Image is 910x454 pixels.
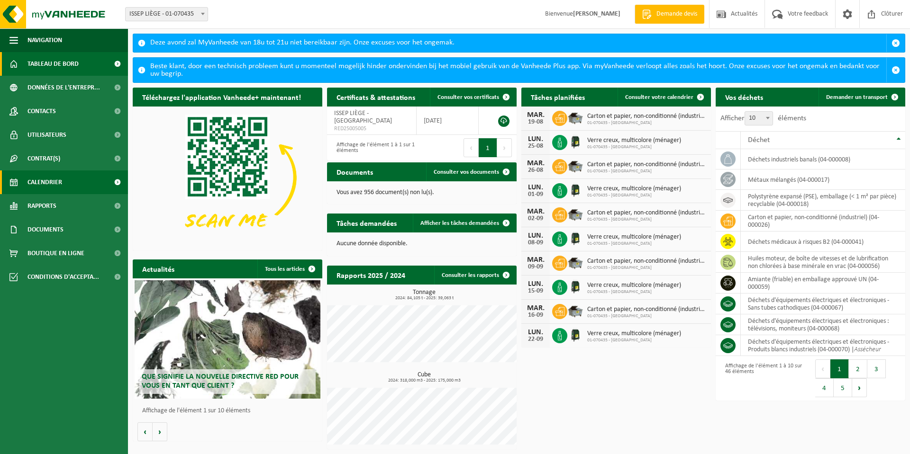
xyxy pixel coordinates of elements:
[567,303,583,319] img: WB-5000-GAL-GY-01
[27,76,100,99] span: Données de l'entrepr...
[573,10,620,18] strong: [PERSON_NAME]
[327,162,382,181] h2: Documents
[430,88,516,107] a: Consulter vos certificats
[526,304,545,312] div: MAR.
[521,88,594,106] h2: Tâches planifiées
[587,265,706,271] span: 01-070435 - [GEOGRAPHIC_DATA]
[567,230,583,246] img: CR-HR-1C-1000-PES-01
[567,109,583,125] img: WB-5000-GAL-GY-01
[587,338,681,343] span: 01-070435 - [GEOGRAPHIC_DATA]
[815,378,834,397] button: 4
[526,191,545,198] div: 01-09
[257,259,321,278] a: Tous les articles
[741,252,905,273] td: huiles moteur, de boîte de vitesses et de lubrification non chlorées à base minérale en vrac (04-...
[142,373,299,390] span: Que signifie la nouvelle directive RED pour vous en tant que client ?
[526,184,545,191] div: LUN.
[587,289,681,295] span: 01-070435 - [GEOGRAPHIC_DATA]
[587,233,681,241] span: Verre creux, multicolore (ménager)
[741,335,905,356] td: déchets d'équipements électriques et électroniques - Produits blancs industriels (04-000070) |
[426,162,516,181] a: Consulter vos documents
[720,115,806,122] label: Afficher éléments
[587,258,706,265] span: Carton et papier, non-conditionné (industriel)
[587,306,706,313] span: Carton et papier, non-conditionné (industriel)
[526,336,545,343] div: 22-09
[587,185,681,193] span: Verre creux, multicolore (ménager)
[526,264,545,270] div: 09-09
[834,378,852,397] button: 5
[854,346,881,353] i: Assécheur
[867,359,886,378] button: 3
[587,161,706,169] span: Carton et papier, non-conditionné (industriel)
[526,232,545,240] div: LUN.
[567,206,583,222] img: WB-5000-GAL-GY-01
[720,358,806,398] div: Affichage de l'élément 1 à 10 sur 46 éléments
[830,359,849,378] button: 1
[464,138,479,157] button: Previous
[125,7,208,21] span: ISSEP LIÈGE - 01-070435
[625,94,693,100] span: Consulter votre calendrier
[434,169,499,175] span: Consulter vos documents
[741,211,905,231] td: carton et papier, non-conditionné (industriel) (04-000026)
[133,107,322,249] img: Download de VHEPlus App
[587,217,706,223] span: 01-070435 - [GEOGRAPHIC_DATA]
[327,88,425,106] h2: Certificats & attestations
[587,137,681,144] span: Verre creux, multicolore (ménager)
[133,259,184,278] h2: Actualités
[327,266,415,284] h2: Rapports 2025 / 2024
[587,144,681,150] span: 01-070435 - [GEOGRAPHIC_DATA]
[337,240,507,247] p: Aucune donnée disponible.
[852,378,867,397] button: Next
[334,110,392,125] span: ISSEP LIÈGE - [GEOGRAPHIC_DATA]
[526,329,545,336] div: LUN.
[526,167,545,174] div: 26-08
[417,107,479,135] td: [DATE]
[741,231,905,252] td: déchets médicaux à risques B2 (04-000041)
[332,137,417,158] div: Affichage de l'élément 1 à 1 sur 1 éléments
[526,288,545,294] div: 15-09
[587,313,706,319] span: 01-070435 - [GEOGRAPHIC_DATA]
[526,215,545,222] div: 02-09
[526,208,545,215] div: MAR.
[567,254,583,270] img: WB-5000-GAL-GY-01
[526,143,545,150] div: 25-08
[27,265,99,289] span: Conditions d'accepta...
[526,135,545,143] div: LUN.
[497,138,512,157] button: Next
[27,194,56,218] span: Rapports
[741,149,905,169] td: déchets industriels banals (04-000008)
[334,125,409,133] span: RED25005005
[150,58,886,82] div: Beste klant, door een technisch probleem kunt u momenteel mogelijk hinder ondervinden bij het mob...
[567,182,583,198] img: CR-HR-1C-1000-PES-01
[332,289,517,301] h3: Tonnage
[587,193,681,198] span: 01-070435 - [GEOGRAPHIC_DATA]
[153,422,167,441] button: Volgende
[135,280,320,399] a: Que signifie la nouvelle directive RED pour vous en tant que client ?
[587,209,706,217] span: Carton et papier, non-conditionné (industriel)
[27,123,66,147] span: Utilisateurs
[654,9,700,19] span: Demande devis
[413,214,516,232] a: Afficher les tâches demandées
[587,330,681,338] span: Verre creux, multicolore (ménager)
[27,52,79,76] span: Tableau de bord
[437,94,499,100] span: Consulter vos certificats
[27,147,60,170] span: Contrat(s)
[27,28,62,52] span: Navigation
[27,241,84,265] span: Boutique en ligne
[479,138,497,157] button: 1
[567,327,583,343] img: CR-HR-1C-1000-PES-01
[826,94,888,100] span: Demander un transport
[332,372,517,383] h3: Cube
[133,88,310,106] h2: Téléchargez l'application Vanheede+ maintenant!
[745,111,773,125] span: 10
[741,169,905,190] td: métaux mélangés (04-000017)
[819,88,904,107] a: Demander un transport
[587,282,681,289] span: Verre creux, multicolore (ménager)
[587,169,706,174] span: 01-070435 - [GEOGRAPHIC_DATA]
[849,359,867,378] button: 2
[741,314,905,335] td: déchets d'équipements électriques et électroniques : télévisions, moniteurs (04-000068)
[567,134,583,150] img: CR-HR-1C-1000-PES-01
[526,111,545,119] div: MAR.
[434,266,516,285] a: Consulter les rapports
[27,99,56,123] span: Contacts
[526,240,545,246] div: 08-09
